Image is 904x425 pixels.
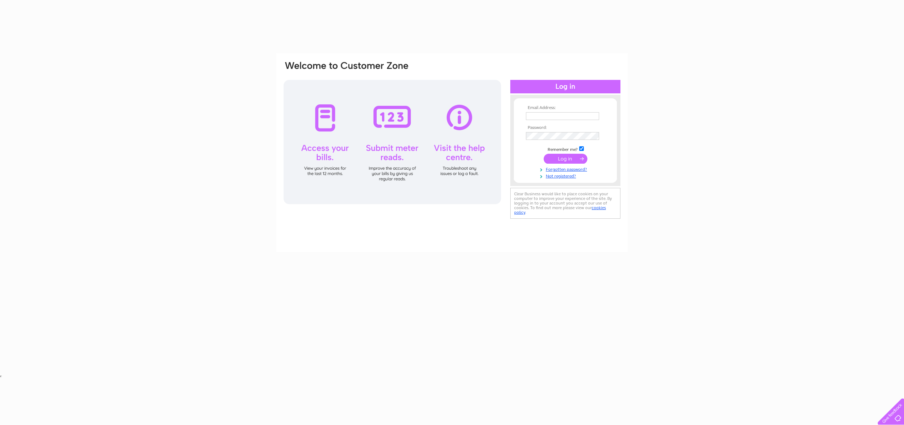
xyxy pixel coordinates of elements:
[524,105,607,110] th: Email Address:
[526,165,607,172] a: Forgotten password?
[524,125,607,130] th: Password:
[524,145,607,152] td: Remember me?
[514,205,606,215] a: cookies policy
[510,188,620,219] div: Clear Business would like to place cookies on your computer to improve your experience of the sit...
[526,172,607,179] a: Not registered?
[544,154,587,164] input: Submit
